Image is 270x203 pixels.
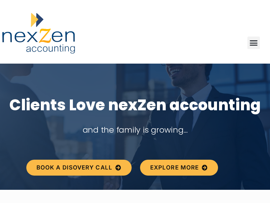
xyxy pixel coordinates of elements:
[150,165,199,171] span: EXPLORE MORE
[26,160,132,176] a: BOOK A DISOVERY CALL
[247,37,260,49] div: Menu Toggle
[36,165,112,171] span: BOOK A DISOVERY CALL
[54,122,216,137] p: and the family is growing…
[140,160,218,176] a: EXPLORE MORE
